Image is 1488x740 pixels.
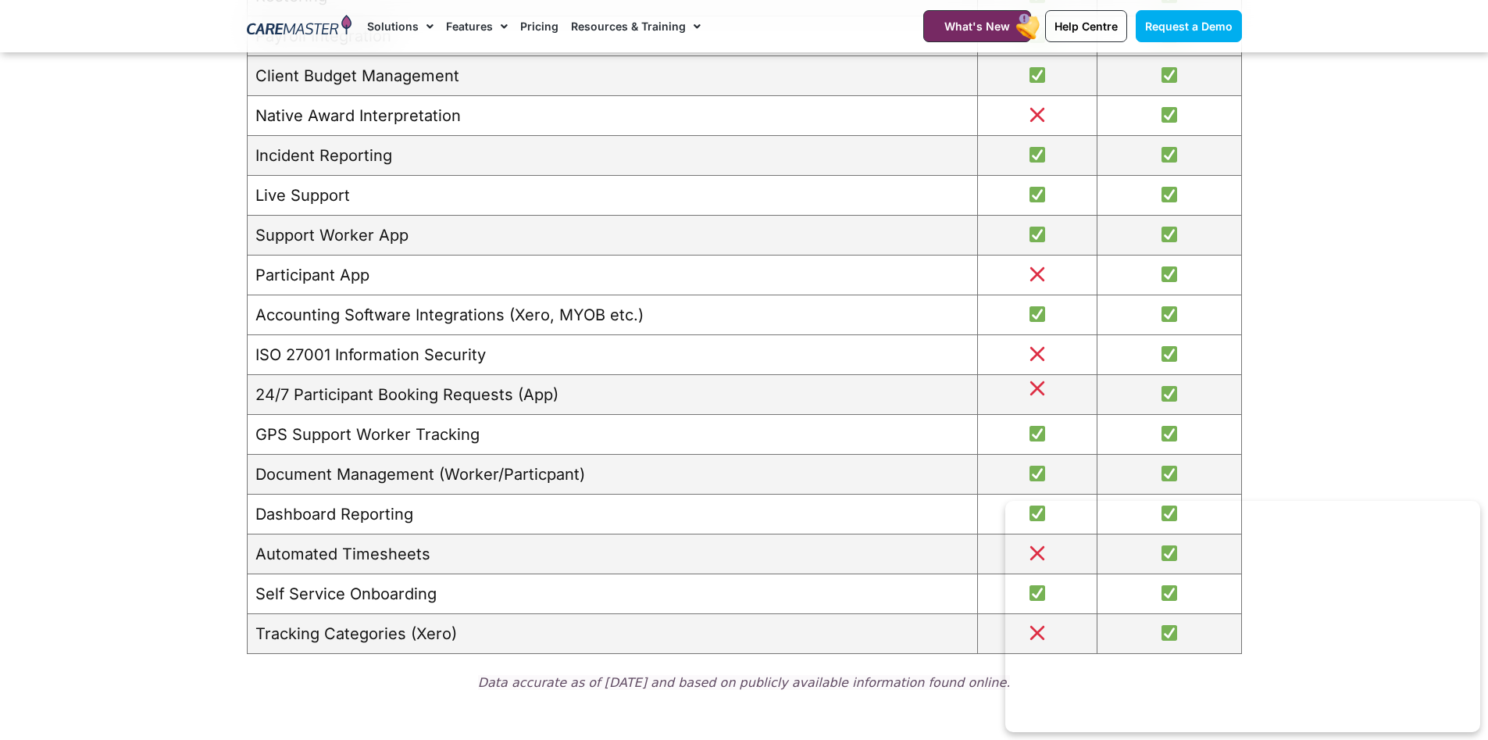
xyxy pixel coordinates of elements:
img: ❌ [1029,381,1045,396]
img: ✅ [1161,306,1177,322]
td: Native Award Interpretation [247,96,977,136]
img: ✅ [1161,386,1177,402]
td: Support Worker App [247,216,977,256]
img: ✅ [1161,187,1177,202]
span: Help Centre [1054,20,1118,33]
img: ✅ [1161,147,1177,163]
img: ✅ [1161,346,1177,362]
span: Data accurate as of [DATE] and based on publicly available information found online. [478,675,1011,690]
td: Incident Reporting [247,136,977,176]
img: ✅ [1029,67,1045,83]
td: Tracking Categories (Xero) [247,614,977,654]
iframe: Popup CTA [1005,501,1480,732]
img: ✅ [1161,426,1177,441]
img: ✅ [1161,466,1177,481]
a: Help Centre [1045,10,1127,42]
span: What's New [944,20,1010,33]
span: Request a Demo [1145,20,1233,33]
img: ✅ [1029,466,1045,481]
td: Self Service Onboarding [247,574,977,614]
img: ✅ [1161,266,1177,282]
td: Accounting Software Integrations (Xero, MYOB etc.) [247,295,977,335]
img: ✅ [1161,107,1177,123]
td: Client Budget Management [247,56,977,96]
img: ✅ [1029,187,1045,202]
td: GPS Support Worker Tracking [247,415,977,455]
img: ✅ [1029,227,1045,242]
img: ✅ [1161,227,1177,242]
img: ✅ [1161,67,1177,83]
td: Automated Timesheets [247,534,977,574]
img: ❌ [1029,266,1045,282]
td: 24/7 Participant Booking Requests (App) [247,375,977,415]
td: Participant App [247,256,977,295]
img: ✅ [1029,147,1045,163]
img: CareMaster Logo [247,15,352,38]
td: Dashboard Reporting [247,495,977,534]
img: ❌ [1029,346,1045,362]
td: Live Support [247,176,977,216]
a: Request a Demo [1136,10,1242,42]
img: ❌ [1029,107,1045,123]
a: What's New [923,10,1031,42]
td: Document Management (Worker/Particpant) [247,455,977,495]
td: ISO 27001 Information Security [247,335,977,375]
img: ✅ [1029,306,1045,322]
img: ✅ [1029,426,1045,441]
